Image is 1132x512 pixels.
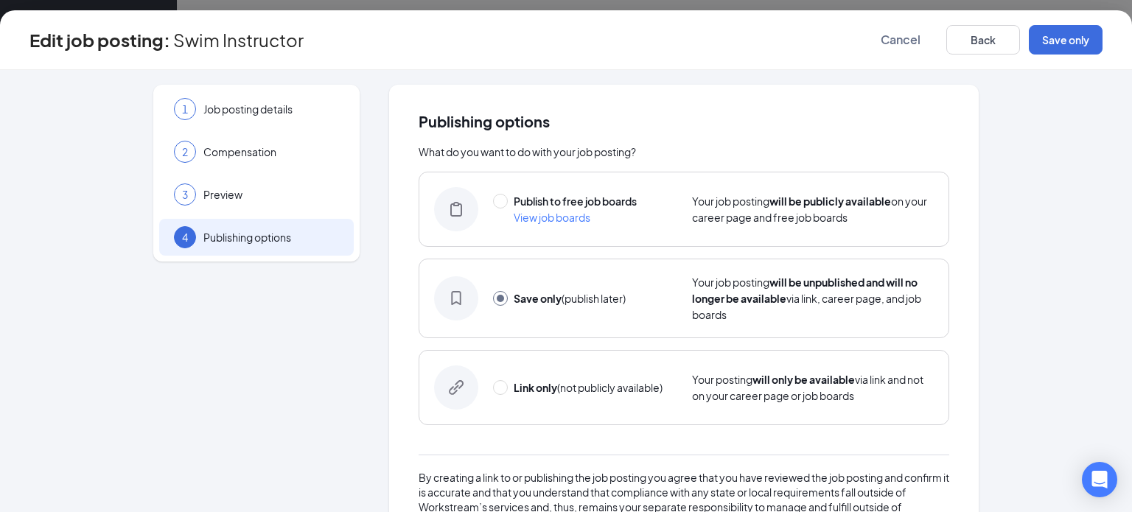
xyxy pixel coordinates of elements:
button: Save only [1029,25,1103,55]
span: Publishing options [419,114,949,129]
h3: Edit job posting: [29,27,170,52]
span: Preview [203,187,339,202]
strong: Save only [514,292,562,305]
span: Publishing options [203,230,339,245]
strong: will be publicly available [769,194,891,208]
span: 1 [182,102,188,116]
span: Your job posting via link, career page, and job boards [692,276,921,321]
span: Publish to free job boards [514,194,637,208]
strong: will be unpublished and will no longer be available [692,276,918,305]
span: Your job posting on your career page and free job boards [692,194,927,224]
button: Cancel [864,25,937,55]
span: Your posting via link and not on your career page or job boards [692,373,923,402]
svg: SaveOnlyIcon [449,291,464,306]
span: 2 [182,144,188,159]
span: (publish later) [514,292,626,305]
span: Job posting details [203,102,339,116]
button: Back [946,25,1020,55]
svg: LinkOnlyIcon [449,380,464,395]
span: (not publicly available) [514,381,663,394]
span: Swim Instructor [173,32,304,47]
span: What do you want to do with your job posting? [419,145,636,158]
span: 3 [182,187,188,202]
strong: Link only [514,381,557,394]
strong: will only be available [752,373,855,386]
div: Open Intercom Messenger [1082,462,1117,497]
svg: BoardIcon [449,202,464,217]
span: View job boards [514,211,590,224]
span: 4 [182,230,188,245]
span: Compensation [203,144,339,159]
span: Cancel [881,32,920,47]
